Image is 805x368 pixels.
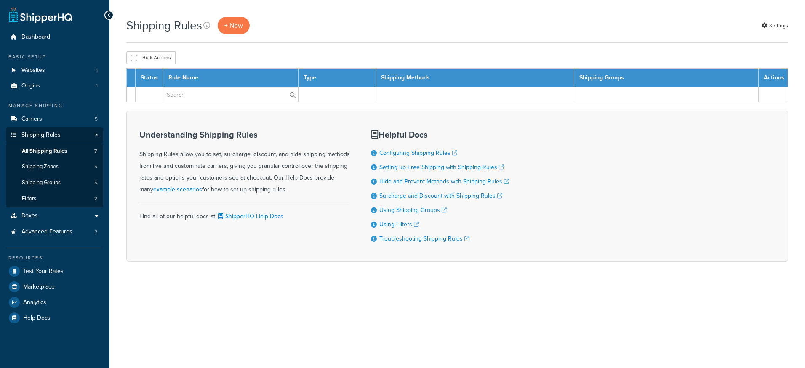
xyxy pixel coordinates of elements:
[6,295,103,310] a: Analytics
[6,264,103,279] a: Test Your Rates
[6,53,103,61] div: Basic Setup
[6,111,103,127] li: Carriers
[21,212,38,220] span: Boxes
[94,148,97,155] span: 7
[163,69,299,87] th: Rule Name
[23,268,64,275] span: Test Your Rates
[6,143,103,159] li: All Shipping Rules
[298,69,376,87] th: Type
[163,87,298,102] input: Search
[762,20,788,32] a: Settings
[94,195,97,202] span: 2
[6,102,103,109] div: Manage Shipping
[379,234,469,243] a: Troubleshooting Shipping Rules
[96,82,98,90] span: 1
[6,191,103,207] li: Filters
[379,163,504,172] a: Setting up Free Shipping with Shipping Rules
[139,130,350,139] h3: Understanding Shipping Rules
[379,206,447,214] a: Using Shipping Groups
[6,175,103,191] a: Shipping Groups 5
[216,212,283,221] a: ShipperHQ Help Docs
[218,17,250,34] a: + New
[6,78,103,94] li: Origins
[23,315,51,322] span: Help Docs
[23,283,55,291] span: Marketplace
[6,127,103,143] a: Shipping Rules
[22,195,36,202] span: Filters
[21,34,50,41] span: Dashboard
[371,130,509,139] h3: Helpful Docs
[22,179,61,186] span: Shipping Groups
[6,208,103,224] a: Boxes
[6,29,103,45] a: Dashboard
[139,204,350,222] div: Find all of our helpful docs at:
[126,17,202,34] h1: Shipping Rules
[9,6,72,23] a: ShipperHQ Home
[6,127,103,207] li: Shipping Rules
[574,69,759,87] th: Shipping Groups
[6,111,103,127] a: Carriers 5
[21,67,45,74] span: Websites
[136,69,163,87] th: Status
[153,185,202,194] a: example scenarios
[95,116,98,123] span: 5
[96,67,98,74] span: 1
[6,175,103,191] li: Shipping Groups
[126,51,176,64] button: Bulk Actions
[21,132,61,139] span: Shipping Rules
[21,228,72,236] span: Advanced Features
[94,179,97,186] span: 5
[22,148,67,155] span: All Shipping Rules
[23,299,46,306] span: Analytics
[94,163,97,170] span: 5
[6,63,103,78] a: Websites 1
[21,82,40,90] span: Origins
[6,159,103,175] li: Shipping Zones
[6,159,103,175] a: Shipping Zones 5
[376,69,574,87] th: Shipping Methods
[95,228,98,236] span: 3
[6,224,103,240] li: Advanced Features
[21,116,42,123] span: Carriers
[379,191,502,200] a: Surcharge and Discount with Shipping Rules
[6,254,103,262] div: Resources
[379,148,457,157] a: Configuring Shipping Rules
[6,279,103,294] a: Marketplace
[6,143,103,159] a: All Shipping Rules 7
[139,130,350,196] div: Shipping Rules allow you to set, surcharge, discount, and hide shipping methods from live and cus...
[22,163,59,170] span: Shipping Zones
[379,220,419,229] a: Using Filters
[379,177,509,186] a: Hide and Prevent Methods with Shipping Rules
[759,69,788,87] th: Actions
[6,191,103,207] a: Filters 2
[6,224,103,240] a: Advanced Features 3
[6,63,103,78] li: Websites
[6,78,103,94] a: Origins 1
[224,21,243,30] span: + New
[6,310,103,326] a: Help Docs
